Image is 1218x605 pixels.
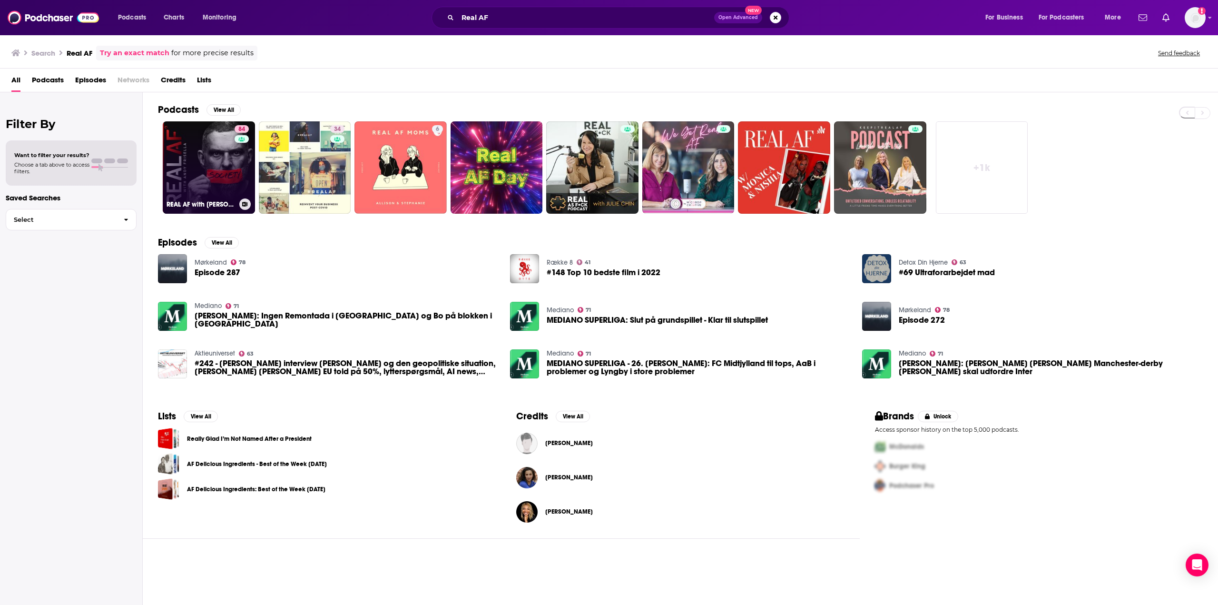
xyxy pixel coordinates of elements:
span: 63 [960,260,966,265]
a: All [11,72,20,92]
a: 71 [226,303,239,309]
h2: Credits [516,410,548,422]
span: Select [6,217,116,223]
button: open menu [111,10,158,25]
a: Episode 272 [899,316,945,324]
a: Mediano [195,302,222,310]
span: [PERSON_NAME] [545,508,593,516]
a: Really Glad I’m Not Named After a President [187,434,312,444]
span: Open Advanced [718,15,758,20]
span: [PERSON_NAME]: Ingen Remontada i [GEOGRAPHIC_DATA] og Bo på blokken i [GEOGRAPHIC_DATA] [195,312,499,328]
img: User Profile [1185,7,1206,28]
img: Podchaser - Follow, Share and Rate Podcasts [8,9,99,27]
span: Logged in as mcastricone [1185,7,1206,28]
span: 63 [247,352,254,356]
span: Podchaser Pro [889,482,934,490]
h2: Brands [875,410,914,422]
a: 71 [578,307,591,313]
h3: Search [31,49,55,58]
a: 78 [231,259,246,265]
a: Mediano [547,349,574,357]
span: New [745,6,762,15]
a: +1k [936,121,1028,214]
span: Episodes [75,72,106,92]
img: MEDIANO SUPERLIGA: Slut på grundspillet - Klar til slutspillet [510,302,539,331]
span: Burger King [889,462,925,470]
span: 34 [334,125,341,134]
a: AF Delicious Ingredients - Best of the Week [DATE] [187,459,327,469]
a: MAX MEDIANO: Amorims første Manchester-derby og Isaksen skal udfordre Inter [899,359,1203,376]
a: MEDIANO SUPERLIGA - 26. RUNDE: FC Midtjylland til tops, AaB i problemer og Lyngby i store problemer [510,349,539,378]
span: [PERSON_NAME] [545,439,593,447]
span: AF Delicious Ingredients: Best of the Week 1/11/19 [158,478,179,500]
img: Episode 272 [862,302,891,331]
span: Really Glad I’m Not Named After a President [158,428,179,449]
button: Select [6,209,137,230]
span: 6 [436,125,439,134]
img: First Pro Logo [871,437,889,456]
a: Show notifications dropdown [1159,10,1173,26]
span: #242 - [PERSON_NAME] interview [PERSON_NAME] og den geopolitiske situation, [PERSON_NAME] [PERSON... [195,359,499,376]
a: AF Delicious Ingredients: Best of the Week [DATE] [187,484,325,495]
h2: Podcasts [158,104,199,116]
a: 63 [952,259,967,265]
img: Anna Forsyth [516,433,538,454]
button: View All [184,411,218,422]
span: MEDIANO SUPERLIGA - 26. [PERSON_NAME]: FC Midtjylland til tops, AaB i problemer og Lyngby i store... [547,359,851,376]
span: 41 [585,260,590,265]
a: 71 [930,351,943,357]
span: McDonalds [889,443,924,451]
a: #69 Ultraforarbejdet mad [862,254,891,283]
img: MAX MEDIANO: Ingen Remontada i Madrid og Bo på blokken i Leipzig [158,302,187,331]
button: Unlock [918,411,958,422]
a: Aktieuniverset [195,349,235,357]
span: Networks [118,72,149,92]
button: open menu [979,10,1035,25]
a: Paula Pant [516,467,538,488]
a: Mediano [547,306,574,314]
span: AF Delicious Ingredients - Best of the Week 1/18/19 [158,453,179,475]
a: MAX MEDIANO: Ingen Remontada i Madrid og Bo på blokken i Leipzig [195,312,499,328]
span: 71 [586,308,591,312]
a: Lisa Phillips [545,508,593,516]
button: open menu [1032,10,1098,25]
a: 34 [259,121,351,214]
a: Try an exact match [100,48,169,59]
a: Anna Forsyth [545,439,593,447]
a: #242 - Lars Tvede interview om Trump og den geopolitiske situation, Trumps nye EU told på 50%, ly... [158,349,187,378]
img: Episode 287 [158,254,187,283]
input: Search podcasts, credits, & more... [458,10,714,25]
h2: Episodes [158,237,197,248]
span: For Business [985,11,1023,24]
img: Second Pro Logo [871,456,889,476]
a: #69 Ultraforarbejdet mad [899,268,995,277]
a: Episode 287 [195,268,240,277]
span: #148 Top 10 bedste film i 2022 [547,268,660,277]
span: 84 [238,125,245,134]
button: Lisa PhillipsLisa Phillips [516,496,844,527]
button: View All [206,104,241,116]
span: Want to filter your results? [14,152,89,159]
a: 34 [330,125,344,133]
a: Lists [197,72,211,92]
a: Paula Pant [545,474,593,481]
h2: Filter By [6,117,137,131]
h2: Lists [158,410,176,422]
span: 71 [234,304,239,308]
span: 71 [586,352,591,356]
button: View All [556,411,590,422]
img: MAX MEDIANO: Amorims første Manchester-derby og Isaksen skal udfordre Inter [862,349,891,378]
a: Podcasts [32,72,64,92]
span: Podcasts [118,11,146,24]
a: Række 8 [547,258,573,267]
button: View All [205,237,239,248]
button: Show profile menu [1185,7,1206,28]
